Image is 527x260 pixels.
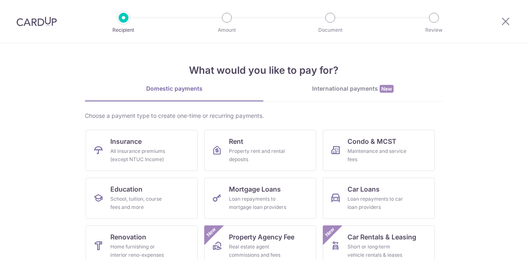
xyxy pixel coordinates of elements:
[110,147,170,164] div: All insurance premiums (except NTUC Income)
[110,195,170,211] div: School, tuition, course fees and more
[229,195,288,211] div: Loan repayments to mortgage loan providers
[86,178,198,219] a: EducationSchool, tuition, course fees and more
[347,232,416,242] span: Car Rentals & Leasing
[347,136,396,146] span: Condo & MCST
[85,63,442,78] h4: What would you like to pay for?
[110,184,142,194] span: Education
[204,130,316,171] a: RentProperty rent and rental deposits
[85,84,263,93] div: Domestic payments
[204,178,316,219] a: Mortgage LoansLoan repayments to mortgage loan providers
[403,26,464,34] p: Review
[16,16,57,26] img: CardUp
[347,147,407,164] div: Maintenance and service fees
[263,84,442,93] div: International payments
[196,26,257,34] p: Amount
[323,130,435,171] a: Condo & MCSTMaintenance and service fees
[323,225,337,239] span: New
[229,136,243,146] span: Rent
[93,26,154,34] p: Recipient
[86,130,198,171] a: InsuranceAll insurance premiums (except NTUC Income)
[229,243,288,259] div: Real estate agent commissions and fees
[110,136,142,146] span: Insurance
[85,112,442,120] div: Choose a payment type to create one-time or recurring payments.
[347,243,407,259] div: Short or long‑term vehicle rentals & leases
[347,184,380,194] span: Car Loans
[229,184,281,194] span: Mortgage Loans
[205,225,218,239] span: New
[474,235,519,256] iframe: Opens a widget where you can find more information
[110,243,170,259] div: Home furnishing or interior reno-expenses
[229,147,288,164] div: Property rent and rental deposits
[347,195,407,211] div: Loan repayments to car loan providers
[300,26,361,34] p: Document
[229,232,294,242] span: Property Agency Fee
[380,85,394,93] span: New
[323,178,435,219] a: Car LoansLoan repayments to car loan providers
[110,232,146,242] span: Renovation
